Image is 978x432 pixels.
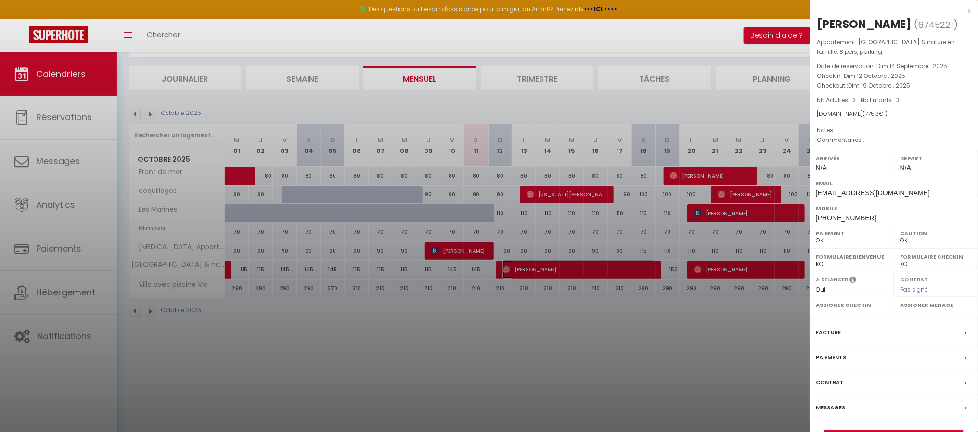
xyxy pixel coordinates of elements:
span: 775.3 [865,110,879,118]
div: [PERSON_NAME] [817,16,912,32]
label: Email [816,178,972,188]
span: [EMAIL_ADDRESS][DOMAIN_NAME] [816,189,930,197]
p: Notes : [817,126,971,135]
label: Formulaire Bienvenue [816,252,888,262]
span: Dim 14 Septembre . 2025 [876,62,947,70]
label: Contrat [816,378,844,388]
span: N/A [816,164,827,172]
label: Assigner Menage [900,300,972,310]
span: ( ) [914,18,958,31]
div: [DOMAIN_NAME] [817,110,971,119]
span: Nb Adultes : 2 - [817,96,900,104]
span: [GEOGRAPHIC_DATA] & nature en famille, 8 pers, parking [817,38,955,56]
span: N/A [900,164,911,172]
span: - [836,126,839,134]
span: [PHONE_NUMBER] [816,214,876,222]
span: Dim 12 Octobre . 2025 [844,72,905,80]
label: Contrat [900,276,928,282]
label: Facture [816,328,841,338]
span: Pas signé [900,285,928,293]
label: Caution [900,229,972,238]
label: Messages [816,403,845,413]
p: Appartement : [817,38,971,57]
label: Paiement [816,229,888,238]
span: Nb Enfants : 3 [861,96,900,104]
label: Mobile [816,203,972,213]
p: Date de réservation : [817,62,971,71]
span: 6745221 [918,19,953,31]
div: x [810,5,971,16]
p: Checkin : [817,71,971,81]
span: ( € ) [862,110,888,118]
label: Assigner Checkin [816,300,888,310]
p: Checkout : [817,81,971,90]
label: Paiements [816,353,846,363]
span: - [864,136,868,144]
p: Commentaires : [817,135,971,145]
label: Départ [900,153,972,163]
span: Dim 19 Octobre . 2025 [848,81,910,89]
label: A relancer [816,276,848,284]
label: Arrivée [816,153,888,163]
i: Sélectionner OUI si vous souhaiter envoyer les séquences de messages post-checkout [849,276,856,286]
label: Formulaire Checkin [900,252,972,262]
